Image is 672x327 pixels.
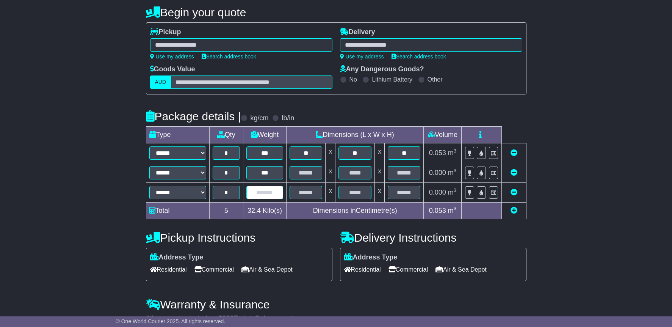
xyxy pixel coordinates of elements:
[448,207,457,214] span: m
[454,168,457,173] sup: 3
[146,203,209,219] td: Total
[146,298,526,311] h4: Warranty & Insurance
[282,114,294,123] label: lb/in
[392,53,446,60] a: Search address book
[146,231,332,244] h4: Pickup Instructions
[344,253,398,262] label: Address Type
[428,76,443,83] label: Other
[116,318,226,324] span: © One World Courier 2025. All rights reserved.
[344,264,381,275] span: Residential
[209,203,243,219] td: 5
[448,149,457,157] span: m
[340,65,424,74] label: Any Dangerous Goods?
[194,264,234,275] span: Commercial
[150,75,171,89] label: AUD
[146,127,209,143] td: Type
[326,183,335,203] td: x
[209,127,243,143] td: Qty
[222,314,234,322] span: 250
[340,53,384,60] a: Use my address
[372,76,412,83] label: Lithium Battery
[511,149,517,157] a: Remove this item
[429,149,446,157] span: 0.053
[429,207,446,214] span: 0.053
[247,207,261,214] span: 32.4
[241,264,293,275] span: Air & Sea Depot
[150,253,204,262] label: Address Type
[243,127,286,143] td: Weight
[286,203,424,219] td: Dimensions in Centimetre(s)
[511,169,517,176] a: Remove this item
[429,189,446,196] span: 0.000
[146,314,526,323] div: All our quotes include a $ FreightSafe warranty.
[150,65,195,74] label: Goods Value
[349,76,357,83] label: No
[146,110,241,123] h4: Package details |
[326,163,335,183] td: x
[511,207,517,214] a: Add new item
[150,264,187,275] span: Residential
[448,169,457,176] span: m
[374,163,384,183] td: x
[511,189,517,196] a: Remove this item
[448,189,457,196] span: m
[454,148,457,154] sup: 3
[374,183,384,203] td: x
[326,143,335,163] td: x
[340,231,526,244] h4: Delivery Instructions
[243,203,286,219] td: Kilo(s)
[454,206,457,211] sup: 3
[454,187,457,193] sup: 3
[202,53,256,60] a: Search address book
[150,53,194,60] a: Use my address
[388,264,428,275] span: Commercial
[150,28,181,36] label: Pickup
[250,114,268,123] label: kg/cm
[424,127,462,143] td: Volume
[429,169,446,176] span: 0.000
[340,28,375,36] label: Delivery
[374,143,384,163] td: x
[146,6,526,19] h4: Begin your quote
[286,127,424,143] td: Dimensions (L x W x H)
[435,264,487,275] span: Air & Sea Depot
